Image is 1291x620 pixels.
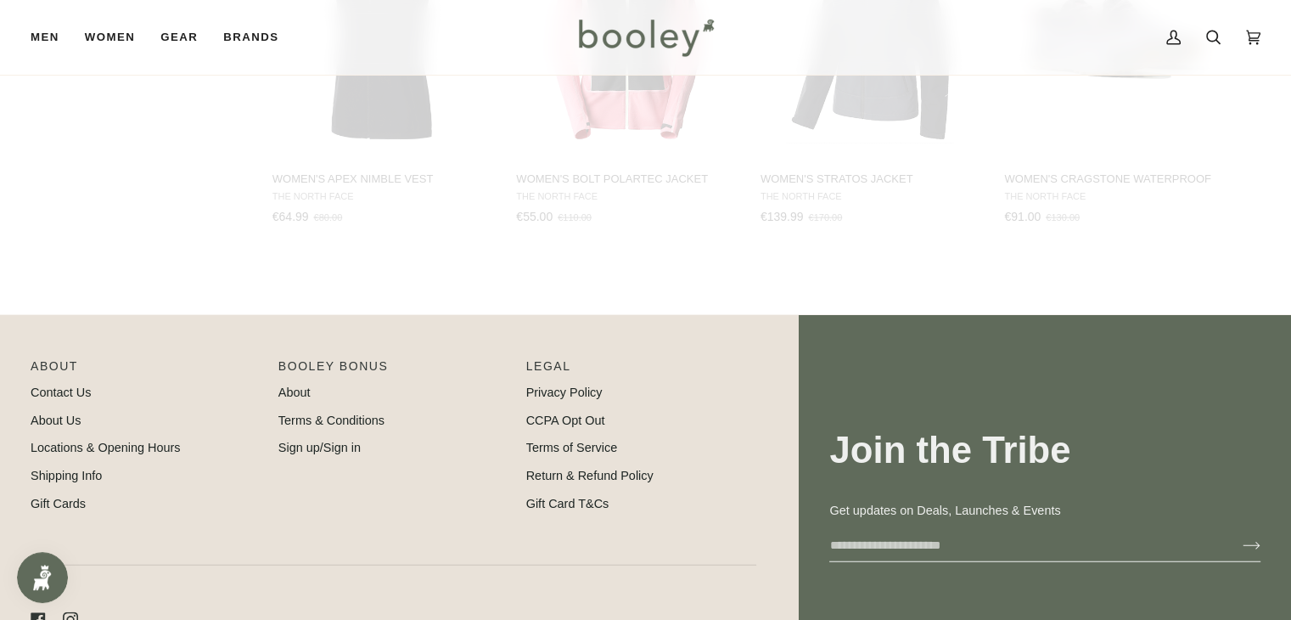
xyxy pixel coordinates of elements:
[31,358,261,384] p: Pipeline_Footer Main
[278,414,384,427] a: Terms & Conditions
[31,386,91,399] a: Contact Us
[829,427,1260,474] h3: Join the Tribe
[278,441,361,454] a: Sign up/Sign in
[31,414,81,427] a: About Us
[278,358,509,384] p: Booley Bonus
[31,469,102,482] a: Shipping Info
[160,29,198,46] span: Gear
[1215,533,1260,560] button: Join
[31,441,181,454] a: Locations & Opening Hours
[829,502,1260,521] p: Get updates on Deals, Launches & Events
[526,358,757,384] p: Pipeline_Footer Sub
[278,386,311,399] a: About
[526,497,609,510] a: Gift Card T&Cs
[17,552,68,603] iframe: Button to open loyalty program pop-up
[526,441,618,454] a: Terms of Service
[571,13,720,62] img: Booley
[31,497,86,510] a: Gift Cards
[526,469,654,482] a: Return & Refund Policy
[223,29,278,46] span: Brands
[31,29,59,46] span: Men
[829,530,1215,561] input: your-email@example.com
[526,386,603,399] a: Privacy Policy
[526,414,605,427] a: CCPA Opt Out
[85,29,135,46] span: Women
